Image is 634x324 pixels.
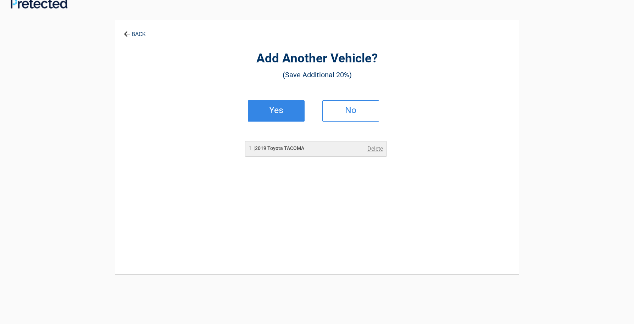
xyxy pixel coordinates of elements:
span: 1 | [249,145,255,151]
a: BACK [122,25,147,37]
h2: Yes [255,108,297,113]
h2: Add Another Vehicle? [154,50,480,67]
h2: No [330,108,372,113]
h2: 2019 Toyota TACOMA [249,145,304,152]
h3: (Save Additional 20%) [154,69,480,81]
a: Delete [367,145,383,153]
